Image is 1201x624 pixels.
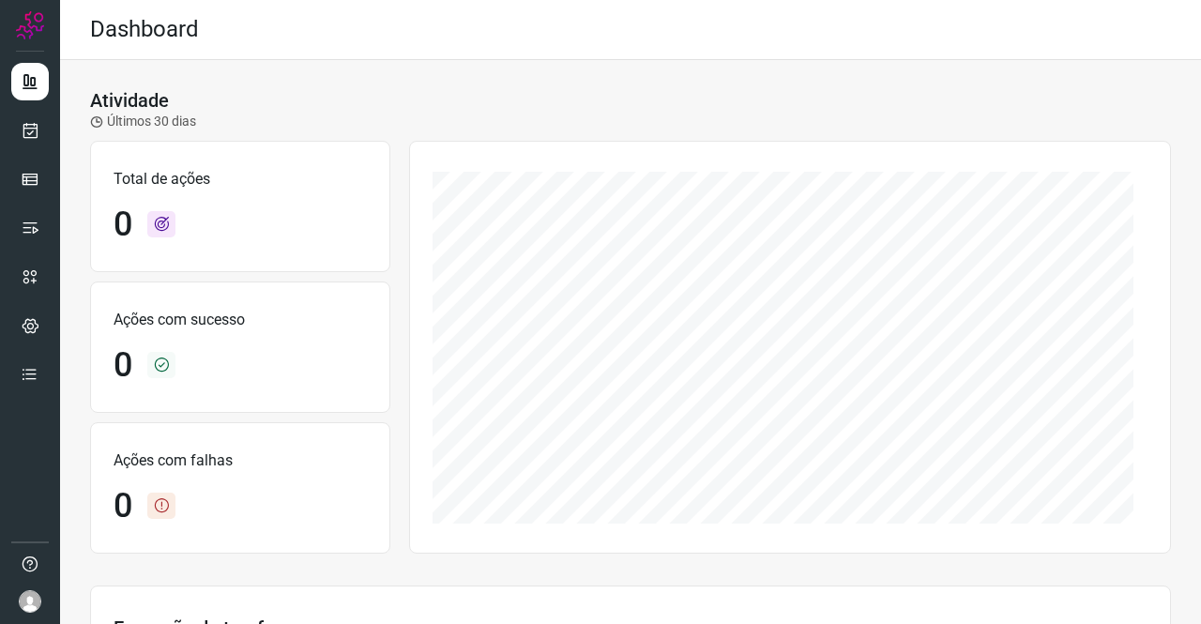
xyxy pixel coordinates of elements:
p: Total de ações [114,168,367,190]
h1: 0 [114,486,132,526]
p: Ações com falhas [114,449,367,472]
h2: Dashboard [90,16,199,43]
img: avatar-user-boy.jpg [19,590,41,613]
img: Logo [16,11,44,39]
h1: 0 [114,345,132,386]
h3: Atividade [90,89,169,112]
p: Últimos 30 dias [90,112,196,131]
p: Ações com sucesso [114,309,367,331]
h1: 0 [114,205,132,245]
